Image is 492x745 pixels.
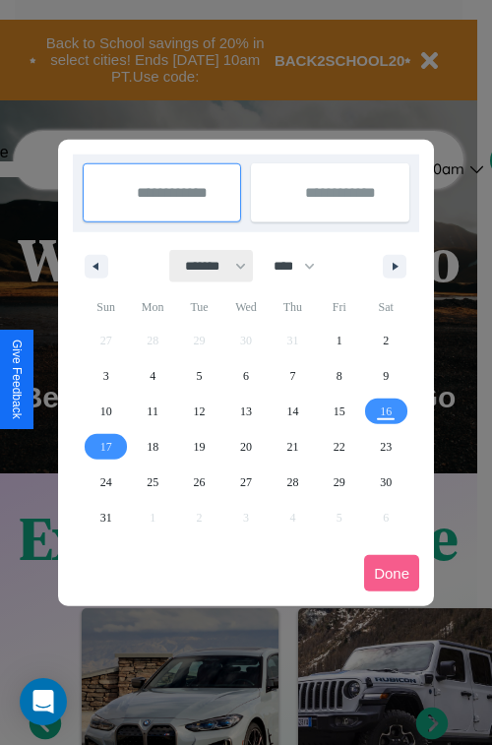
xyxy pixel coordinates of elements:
button: 21 [270,429,316,465]
button: 20 [222,429,269,465]
button: 1 [316,323,362,358]
button: 24 [83,465,129,500]
button: 11 [129,394,175,429]
span: 26 [194,465,206,500]
span: 9 [383,358,389,394]
span: 15 [334,394,345,429]
button: 16 [363,394,409,429]
button: 5 [176,358,222,394]
span: 10 [100,394,112,429]
span: Sat [363,291,409,323]
button: 22 [316,429,362,465]
button: 28 [270,465,316,500]
button: Done [364,555,419,591]
span: 8 [337,358,342,394]
span: 5 [197,358,203,394]
span: Sun [83,291,129,323]
span: 27 [240,465,252,500]
button: 31 [83,500,129,535]
span: 2 [383,323,389,358]
span: 14 [286,394,298,429]
div: Open Intercom Messenger [20,678,67,725]
button: 7 [270,358,316,394]
button: 17 [83,429,129,465]
button: 18 [129,429,175,465]
button: 25 [129,465,175,500]
span: Thu [270,291,316,323]
button: 15 [316,394,362,429]
button: 2 [363,323,409,358]
span: 22 [334,429,345,465]
div: Give Feedback [10,340,24,419]
button: 6 [222,358,269,394]
span: Mon [129,291,175,323]
span: 13 [240,394,252,429]
span: 31 [100,500,112,535]
span: 24 [100,465,112,500]
button: 4 [129,358,175,394]
button: 14 [270,394,316,429]
span: 19 [194,429,206,465]
span: 7 [289,358,295,394]
button: 30 [363,465,409,500]
span: 25 [147,465,158,500]
span: 28 [286,465,298,500]
button: 27 [222,465,269,500]
span: Wed [222,291,269,323]
span: 29 [334,465,345,500]
span: 21 [286,429,298,465]
span: 30 [380,465,392,500]
button: 13 [222,394,269,429]
button: 19 [176,429,222,465]
button: 26 [176,465,222,500]
span: 3 [103,358,109,394]
span: 1 [337,323,342,358]
span: 16 [380,394,392,429]
span: Tue [176,291,222,323]
span: 20 [240,429,252,465]
span: 4 [150,358,155,394]
span: 6 [243,358,249,394]
button: 8 [316,358,362,394]
span: 23 [380,429,392,465]
button: 3 [83,358,129,394]
button: 29 [316,465,362,500]
span: 18 [147,429,158,465]
button: 9 [363,358,409,394]
span: 17 [100,429,112,465]
button: 10 [83,394,129,429]
span: Fri [316,291,362,323]
span: 11 [147,394,158,429]
button: 12 [176,394,222,429]
button: 23 [363,429,409,465]
span: 12 [194,394,206,429]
